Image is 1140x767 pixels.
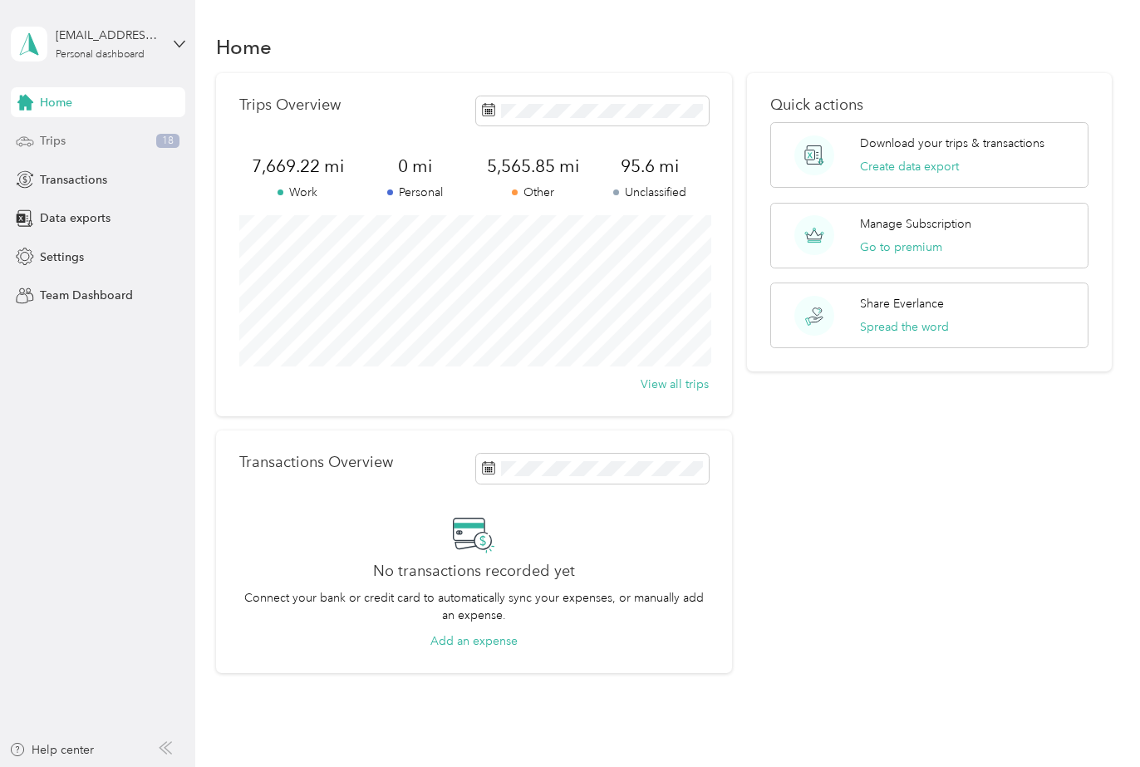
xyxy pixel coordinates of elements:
[430,632,518,650] button: Add an expense
[239,155,356,178] span: 7,669.22 mi
[40,287,133,304] span: Team Dashboard
[239,589,709,624] p: Connect your bank or credit card to automatically sync your expenses, or manually add an expense.
[356,184,474,201] p: Personal
[156,134,179,149] span: 18
[56,50,145,60] div: Personal dashboard
[860,318,949,336] button: Spread the word
[860,135,1044,152] p: Download your trips & transactions
[373,563,575,580] h2: No transactions recorded yet
[356,155,474,178] span: 0 mi
[40,94,72,111] span: Home
[860,238,942,256] button: Go to premium
[860,215,971,233] p: Manage Subscription
[860,295,944,312] p: Share Everlance
[592,184,709,201] p: Unclassified
[592,155,709,178] span: 95.6 mi
[40,209,111,227] span: Data exports
[641,376,709,393] button: View all trips
[216,38,272,56] h1: Home
[56,27,160,44] div: [EMAIL_ADDRESS][DOMAIN_NAME]
[474,155,591,178] span: 5,565.85 mi
[9,741,94,759] button: Help center
[1047,674,1140,767] iframe: Everlance-gr Chat Button Frame
[239,184,356,201] p: Work
[40,132,66,150] span: Trips
[239,96,341,114] p: Trips Overview
[860,158,959,175] button: Create data export
[40,248,84,266] span: Settings
[239,454,393,471] p: Transactions Overview
[40,171,107,189] span: Transactions
[474,184,591,201] p: Other
[770,96,1088,114] p: Quick actions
